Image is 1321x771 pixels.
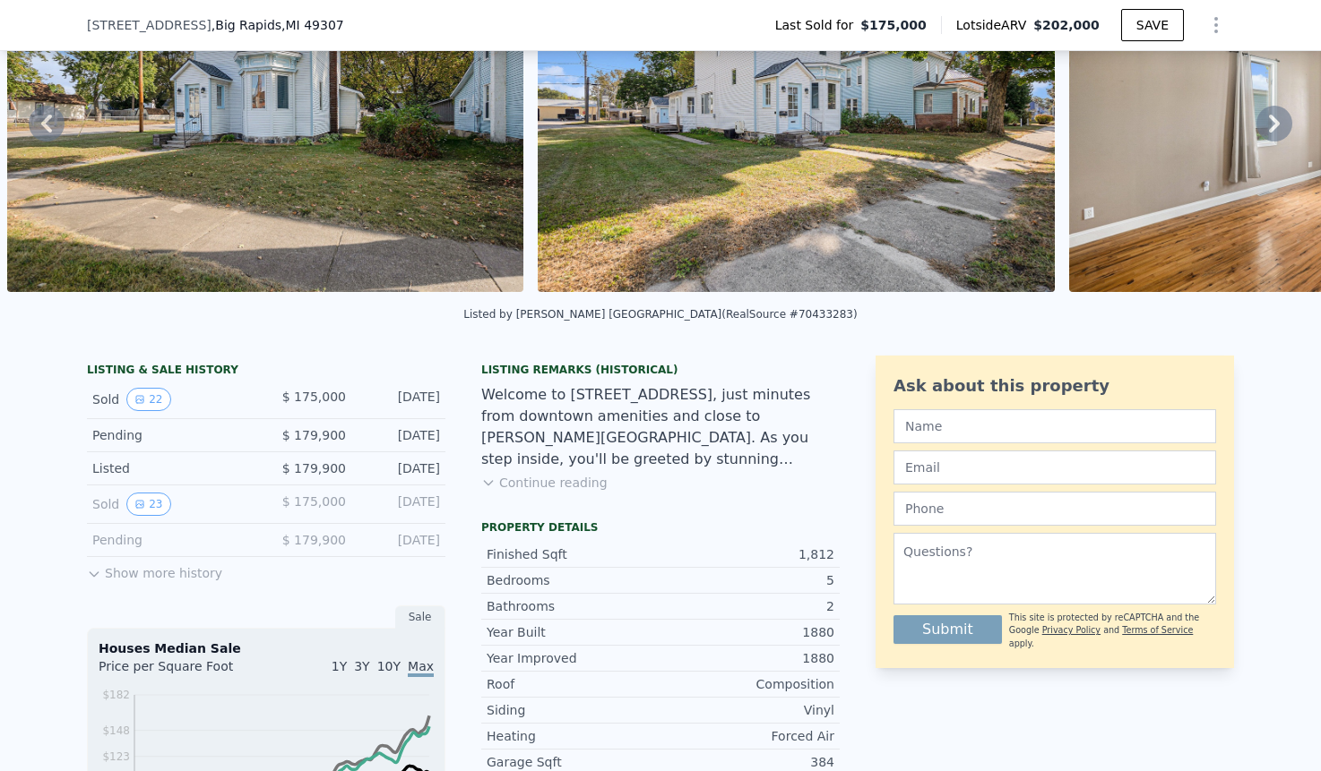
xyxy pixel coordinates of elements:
div: Houses Median Sale [99,639,434,657]
div: Vinyl [660,701,834,719]
div: [DATE] [360,388,440,411]
div: Listed by [PERSON_NAME] [GEOGRAPHIC_DATA] (RealSource #70433283) [463,308,857,321]
tspan: $182 [102,689,130,701]
input: Phone [894,492,1216,526]
span: Last Sold for [775,16,861,34]
span: , Big Rapids [212,16,344,34]
span: $ 179,900 [282,461,346,475]
button: Continue reading [481,474,608,492]
div: Listing Remarks (Historical) [481,363,840,377]
div: Sold [92,493,252,516]
span: $175,000 [860,16,927,34]
button: Submit [894,615,1002,644]
button: View historical data [126,388,170,411]
span: 1Y [332,659,347,673]
div: Pending [92,426,252,444]
button: Show more history [87,557,222,582]
div: Bathrooms [487,597,660,615]
div: Ask about this property [894,373,1216,398]
span: 3Y [354,659,369,673]
div: Property details [481,520,840,535]
button: Show Options [1198,7,1234,43]
div: [DATE] [360,459,440,477]
button: SAVE [1121,9,1184,41]
div: Sale [395,605,445,629]
div: Pending [92,531,252,549]
div: Price per Square Foot [99,657,266,686]
div: 1,812 [660,545,834,563]
a: Terms of Service [1122,625,1193,635]
div: 1880 [660,649,834,667]
div: Welcome to [STREET_ADDRESS], just minutes from downtown amenities and close to [PERSON_NAME][GEOG... [481,384,840,470]
button: View historical data [126,493,170,516]
div: Siding [487,701,660,719]
div: Finished Sqft [487,545,660,563]
div: [DATE] [360,493,440,516]
div: 1880 [660,623,834,641]
div: LISTING & SALE HISTORY [87,363,445,381]
span: $ 175,000 [282,494,346,509]
div: Garage Sqft [487,753,660,771]
input: Email [894,450,1216,484]
div: 384 [660,753,834,771]
span: Max [408,659,434,677]
div: Sold [92,388,252,411]
span: 10Y [377,659,401,673]
span: $202,000 [1033,18,1100,32]
div: 5 [660,571,834,589]
div: This site is protected by reCAPTCHA and the Google and apply. [1009,612,1216,650]
tspan: $123 [102,750,130,763]
tspan: $148 [102,724,130,737]
div: [DATE] [360,426,440,444]
div: Year Built [487,623,660,641]
span: Lotside ARV [956,16,1033,34]
div: Roof [487,675,660,693]
input: Name [894,409,1216,443]
span: $ 179,900 [282,533,346,547]
div: 2 [660,597,834,615]
div: Listed [92,459,252,477]
span: $ 175,000 [282,390,346,404]
div: Forced Air [660,727,834,745]
div: [DATE] [360,531,440,549]
div: Bedrooms [487,571,660,589]
a: Privacy Policy [1042,625,1101,635]
div: Heating [487,727,660,745]
span: [STREET_ADDRESS] [87,16,212,34]
span: , MI 49307 [281,18,344,32]
div: Year Improved [487,649,660,667]
div: Composition [660,675,834,693]
span: $ 179,900 [282,428,346,442]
